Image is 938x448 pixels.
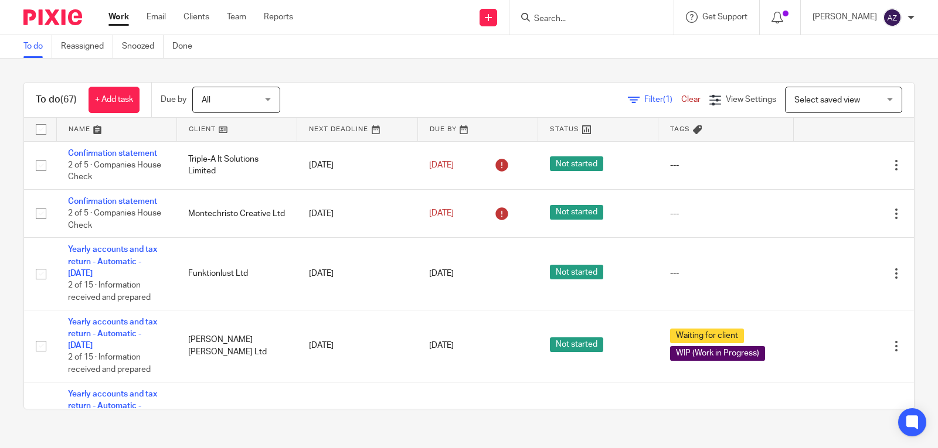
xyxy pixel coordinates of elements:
[68,149,157,158] a: Confirmation statement
[147,11,166,23] a: Email
[297,238,417,310] td: [DATE]
[68,197,157,206] a: Confirmation statement
[813,11,877,23] p: [PERSON_NAME]
[183,11,209,23] a: Clients
[68,354,151,374] span: 2 of 15 · Information received and prepared
[176,141,297,189] td: Triple-A It Solutions Limited
[670,329,744,343] span: Waiting for client
[68,282,151,302] span: 2 of 15 · Information received and prepared
[550,156,603,171] span: Not started
[794,96,860,104] span: Select saved view
[176,310,297,382] td: [PERSON_NAME] [PERSON_NAME] Ltd
[36,94,77,106] h1: To do
[644,95,681,104] span: Filter
[68,318,157,350] a: Yearly accounts and tax return - Automatic - [DATE]
[681,95,701,104] a: Clear
[429,210,454,218] span: [DATE]
[670,126,690,132] span: Tags
[68,245,157,278] a: Yearly accounts and tax return - Automatic - [DATE]
[227,11,246,23] a: Team
[176,189,297,237] td: Montechristo Creative Ltd
[670,159,782,171] div: ---
[702,13,747,21] span: Get Support
[202,96,210,104] span: All
[68,210,161,230] span: 2 of 5 · Companies House Check
[670,268,782,279] div: ---
[68,390,157,422] a: Yearly accounts and tax return - Automatic - [DATE]
[670,208,782,220] div: ---
[176,238,297,310] td: Funktionlust Ltd
[60,95,77,104] span: (67)
[429,342,454,350] span: [DATE]
[297,141,417,189] td: [DATE]
[663,95,672,104] span: (1)
[550,265,603,279] span: Not started
[61,35,113,58] a: Reassigned
[550,205,603,220] span: Not started
[68,161,161,182] span: 2 of 5 · Companies House Check
[108,11,129,23] a: Work
[122,35,164,58] a: Snoozed
[429,161,454,169] span: [DATE]
[883,8,902,27] img: svg%3E
[23,9,82,25] img: Pixie
[23,35,52,58] a: To do
[533,14,638,25] input: Search
[726,95,776,104] span: View Settings
[264,11,293,23] a: Reports
[297,189,417,237] td: [DATE]
[550,337,603,352] span: Not started
[429,269,454,278] span: [DATE]
[172,35,201,58] a: Done
[670,346,765,361] span: WIP (Work in Progress)
[297,310,417,382] td: [DATE]
[89,87,140,113] a: + Add task
[161,94,186,105] p: Due by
